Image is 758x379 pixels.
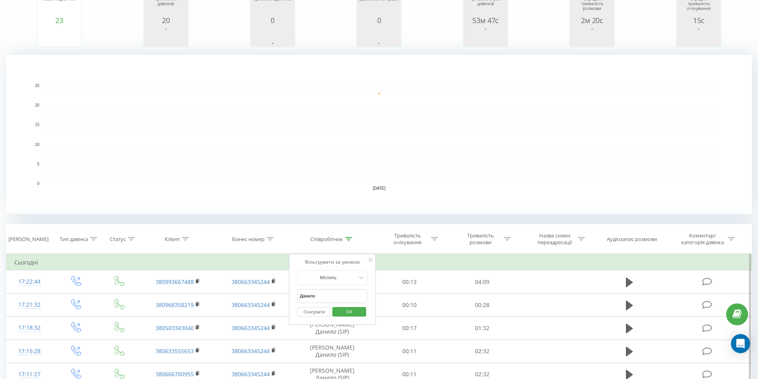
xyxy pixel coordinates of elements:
svg: A chart. [6,55,752,214]
div: 0 [359,16,399,24]
button: Скасувати [297,307,331,317]
a: 380663345244 [232,370,270,378]
a: 380663345244 [232,347,270,355]
text: 5 [37,162,39,166]
div: Бізнес номер [232,236,265,243]
div: 17:21:32 [14,297,45,313]
text: 15 [35,123,40,127]
svg: A chart. [146,24,186,48]
svg: A chart. [39,24,79,48]
div: 15с [679,16,719,24]
div: Співробітник [310,236,343,243]
td: 00:13 [373,270,446,293]
svg: A chart. [359,24,399,48]
div: [PERSON_NAME] [8,236,49,243]
a: 380666700955 [156,370,194,378]
text: 0 [37,181,39,186]
div: Статус [110,236,126,243]
a: 380663345244 [232,301,270,309]
div: 17:22:44 [14,274,45,290]
td: 00:11 [373,340,446,363]
div: Фільтрувати за умовою [297,258,367,266]
div: Коментар/категорія дзвінка [679,232,726,246]
td: 00:28 [446,293,519,317]
td: Сьогодні [6,255,752,270]
div: 53м 47с [466,16,505,24]
text: 25 [35,84,40,88]
text: 20 [35,103,40,107]
div: 20 [146,16,186,24]
svg: A chart. [679,24,719,48]
a: 380633555653 [156,347,194,355]
div: 17:18:32 [14,320,45,336]
svg: A chart. [253,24,292,48]
div: Аудіозапис розмови [607,236,657,243]
a: 380663345244 [232,324,270,332]
div: Клієнт [165,236,180,243]
div: 0 [253,16,292,24]
button: OK [332,307,366,317]
a: 380968358219 [156,301,194,309]
td: 01:32 [446,317,519,340]
a: 380663345244 [232,278,270,286]
svg: A chart. [572,24,612,48]
div: 2м 20с [572,16,612,24]
td: 00:10 [373,293,446,317]
div: 23 [39,16,79,24]
div: Тривалість розмови [459,232,502,246]
td: 02:32 [446,340,519,363]
div: Тип дзвінка [60,236,88,243]
div: 17:15:28 [14,344,45,359]
td: 00:17 [373,317,446,340]
a: 380503343040 [156,324,194,332]
text: 10 [35,142,40,147]
div: Назва схеми переадресації [533,232,576,246]
a: 380993667488 [156,278,194,286]
text: [DATE] [373,186,386,190]
span: OK [338,305,360,318]
td: [PERSON_NAME] Данило (SIP) [292,340,373,363]
input: Введіть значення [297,289,367,303]
td: 04:09 [446,270,519,293]
div: Open Intercom Messenger [731,334,750,353]
svg: A chart. [466,24,505,48]
td: [PERSON_NAME] Данило (SIP) [292,317,373,340]
div: Тривалість очікування [386,232,429,246]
